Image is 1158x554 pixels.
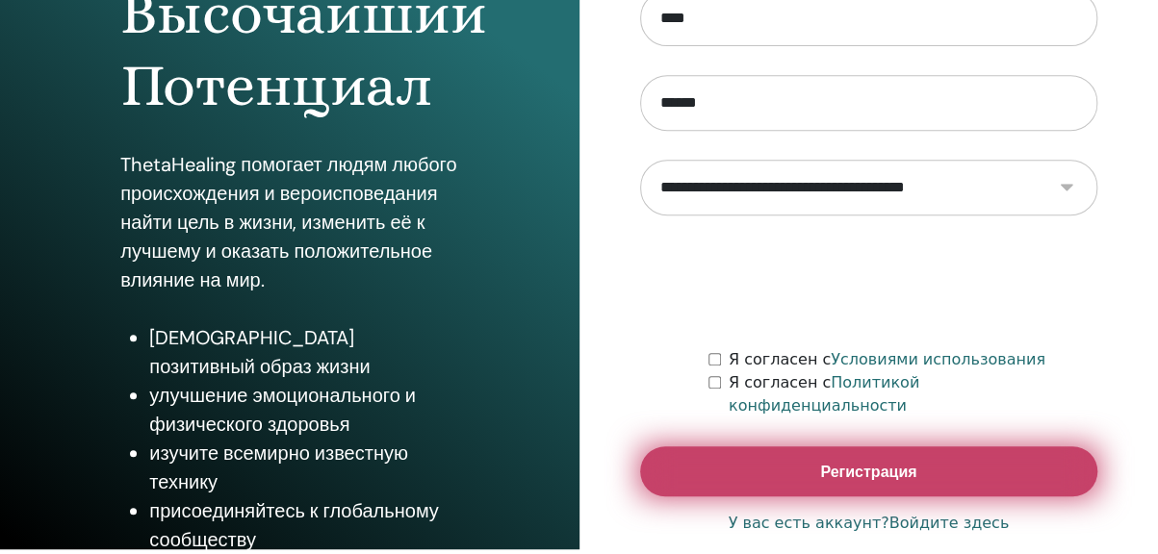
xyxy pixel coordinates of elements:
a: Условиями использования [831,350,1045,368]
ya-tr-span: [DEMOGRAPHIC_DATA] позитивный образ жизни [149,325,370,379]
ya-tr-span: присоединяйтесь к глобальному сообществу [149,498,439,552]
ya-tr-span: Войдите здесь [889,514,1010,532]
a: У вас есть аккаунт?Войдите здесь [728,512,1009,535]
ya-tr-span: Регистрация [820,462,916,482]
a: Политикой конфиденциальности [729,373,919,415]
ya-tr-span: изучите всемирно известную технику [149,441,408,494]
button: Регистрация [640,446,1098,496]
ya-tr-span: Я согласен с [729,373,831,391]
ya-tr-span: ThetaHealing помогает людям любого происхождения и вероисповедания найти цель в жизни, изменить е... [120,152,456,292]
iframe: Рекапча [722,244,1015,319]
ya-tr-span: Я согласен с [729,350,831,368]
ya-tr-span: улучшение эмоционального и физического здоровья [149,383,416,437]
ya-tr-span: У вас есть аккаунт? [728,514,888,532]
